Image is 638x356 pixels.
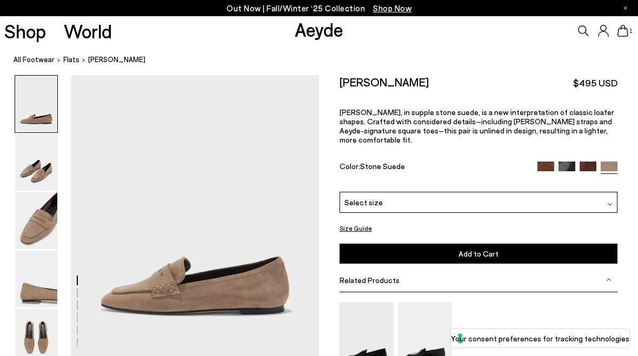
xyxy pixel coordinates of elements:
a: 1 [617,25,628,37]
span: Stone Suede [360,162,405,171]
button: Your consent preferences for tracking technologies [451,329,629,347]
button: Add to Cart [340,244,618,264]
a: flats [63,54,79,65]
img: Alfie Suede Loafers - Image 4 [15,251,57,307]
div: Color: [340,162,529,174]
img: svg%3E [607,201,613,207]
button: Size Guide [340,221,372,235]
label: Your consent preferences for tracking technologies [451,333,629,344]
img: Alfie Suede Loafers - Image 2 [15,134,57,191]
span: Navigate to /collections/new-in [373,3,411,13]
img: Alfie Suede Loafers - Image 1 [15,76,57,132]
span: flats [63,55,79,64]
a: Shop [4,22,46,41]
p: [PERSON_NAME], in supple stone suede, is a new interpretation of classic loafer shapes. Crafted w... [340,108,618,144]
h2: [PERSON_NAME] [340,75,429,89]
a: All Footwear [14,54,55,65]
img: svg%3E [606,277,612,283]
a: World [64,22,112,41]
span: [PERSON_NAME] [88,54,145,65]
a: Aeyde [295,18,343,41]
span: Select size [344,197,383,208]
span: 1 [628,28,634,34]
span: Add to Cart [458,249,499,258]
span: Related Products [340,276,400,285]
img: Alfie Suede Loafers - Image 3 [15,192,57,249]
nav: breadcrumb [14,45,638,75]
span: $495 USD [573,76,617,90]
p: Out Now | Fall/Winter ‘25 Collection [227,2,411,15]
